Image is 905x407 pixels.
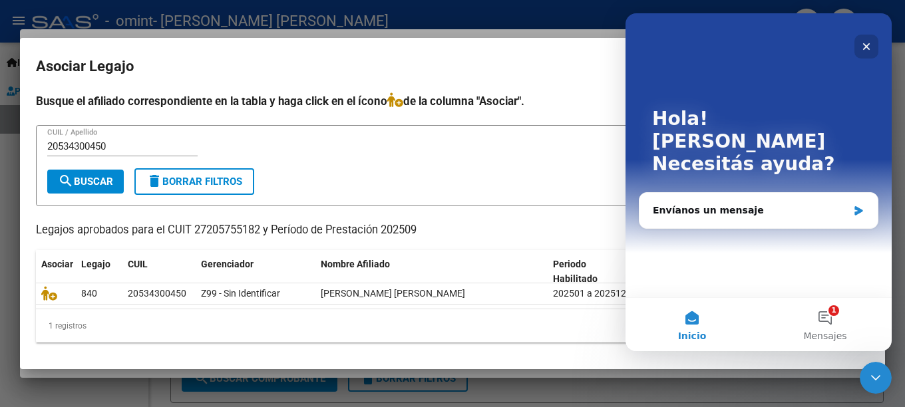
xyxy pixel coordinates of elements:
mat-icon: delete [146,173,162,189]
div: 202501 a 202512 [553,286,632,301]
datatable-header-cell: CUIL [122,250,196,294]
datatable-header-cell: Legajo [76,250,122,294]
span: Nombre Afiliado [321,259,390,269]
h2: Asociar Legajo [36,54,869,79]
mat-icon: search [58,173,74,189]
span: Legajo [81,259,110,269]
span: Periodo Habilitado [553,259,598,285]
iframe: Intercom live chat [626,13,892,351]
h4: Busque el afiliado correspondiente en la tabla y haga click en el ícono de la columna "Asociar". [36,92,869,110]
button: Buscar [47,170,124,194]
datatable-header-cell: Asociar [36,250,76,294]
iframe: Intercom live chat [860,362,892,394]
datatable-header-cell: Nombre Afiliado [315,250,548,294]
span: Asociar [41,259,73,269]
div: 20534300450 [128,286,186,301]
p: Legajos aprobados para el CUIT 27205755182 y Período de Prestación 202509 [36,222,869,239]
span: Borrar Filtros [146,176,242,188]
div: 1 registros [36,309,869,342]
span: GALLARDO BENJAMIN BASTIAN [321,288,465,299]
span: CUIL [128,259,148,269]
button: Borrar Filtros [134,168,254,195]
span: 840 [81,288,97,299]
span: Gerenciador [201,259,254,269]
datatable-header-cell: Periodo Habilitado [548,250,637,294]
span: Buscar [58,176,113,188]
span: Z99 - Sin Identificar [201,288,280,299]
datatable-header-cell: Gerenciador [196,250,315,294]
